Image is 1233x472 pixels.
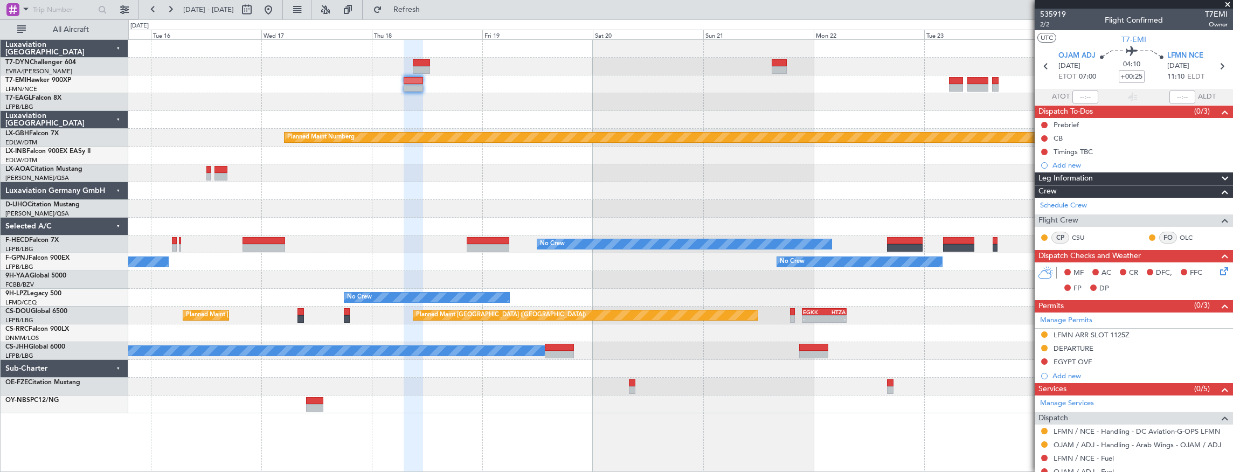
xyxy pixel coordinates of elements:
[1054,344,1093,353] div: DEPARTURE
[5,148,26,155] span: LX-INB
[703,30,814,39] div: Sun 21
[1040,315,1092,326] a: Manage Permits
[5,326,69,332] a: CS-RRCFalcon 900LX
[5,255,70,261] a: F-GPNJFalcon 900EX
[5,130,29,137] span: LX-GBH
[186,307,356,323] div: Planned Maint [GEOGRAPHIC_DATA] ([GEOGRAPHIC_DATA])
[1121,34,1146,45] span: T7-EMI
[5,344,65,350] a: CS-JHHGlobal 6000
[5,237,29,244] span: F-HECD
[1194,300,1210,311] span: (0/3)
[5,77,71,84] a: T7-EMIHawker 900XP
[1105,15,1163,26] div: Flight Confirmed
[5,299,37,307] a: LFMD/CEQ
[1205,9,1228,20] span: T7EMI
[1054,427,1220,436] a: LFMN / NCE - Handling - DC Aviation-G-OPS LFMN
[803,316,825,322] div: -
[5,352,33,360] a: LFPB/LBG
[1198,92,1216,102] span: ALDT
[1073,283,1082,294] span: FP
[5,326,29,332] span: CS-RRC
[5,245,33,253] a: LFPB/LBG
[1037,33,1056,43] button: UTC
[1190,268,1202,279] span: FFC
[1159,232,1177,244] div: FO
[1054,120,1079,129] div: Prebrief
[5,379,28,386] span: OE-FZE
[151,30,261,39] div: Tue 16
[5,174,69,182] a: [PERSON_NAME]/QSA
[5,334,39,342] a: DNMM/LOS
[5,156,37,164] a: EDLW/DTM
[1040,20,1066,29] span: 2/2
[1102,268,1111,279] span: AC
[5,344,29,350] span: CS-JHH
[824,309,846,315] div: HTZA
[5,308,31,315] span: CS-DOU
[482,30,593,39] div: Fri 19
[5,138,37,147] a: EDLW/DTM
[5,379,80,386] a: OE-FZECitation Mustang
[5,130,59,137] a: LX-GBHFalcon 7X
[5,202,27,208] span: D-IJHO
[1058,51,1096,61] span: OJAM ADJ
[1167,61,1189,72] span: [DATE]
[5,67,72,75] a: EVRA/[PERSON_NAME]
[1038,214,1078,227] span: Flight Crew
[1052,161,1228,170] div: Add new
[5,255,29,261] span: F-GPNJ
[5,166,30,172] span: LX-AOA
[5,148,91,155] a: LX-INBFalcon 900EX EASy II
[5,85,37,93] a: LFMN/NCE
[1054,134,1063,143] div: CB
[1156,268,1172,279] span: DFC,
[5,103,33,111] a: LFPB/LBG
[540,236,565,252] div: No Crew
[5,290,61,297] a: 9H-LPZLegacy 500
[130,22,149,31] div: [DATE]
[5,59,30,66] span: T7-DYN
[5,210,69,218] a: [PERSON_NAME]/QSA
[5,308,67,315] a: CS-DOUGlobal 6500
[384,6,430,13] span: Refresh
[5,77,26,84] span: T7-EMI
[416,307,586,323] div: Planned Maint [GEOGRAPHIC_DATA] ([GEOGRAPHIC_DATA])
[824,316,846,322] div: -
[5,273,66,279] a: 9H-YAAGlobal 5000
[1194,383,1210,394] span: (0/5)
[33,2,95,18] input: Trip Number
[1073,268,1084,279] span: MF
[1079,72,1096,82] span: 07:00
[1123,59,1140,70] span: 04:10
[5,397,59,404] a: OY-NBSPC12/NG
[1038,412,1068,425] span: Dispatch
[1058,72,1076,82] span: ETOT
[287,129,355,145] div: Planned Maint Nurnberg
[5,263,33,271] a: LFPB/LBG
[183,5,234,15] span: [DATE] - [DATE]
[5,316,33,324] a: LFPB/LBG
[780,254,805,270] div: No Crew
[1040,398,1094,409] a: Manage Services
[1205,20,1228,29] span: Owner
[1038,383,1066,395] span: Services
[5,95,61,101] a: T7-EAGLFalcon 8X
[1180,233,1204,242] a: OLC
[1129,268,1138,279] span: CR
[1194,106,1210,117] span: (0/3)
[1054,440,1221,449] a: OJAM / ADJ - Handling - Arab Wings - OJAM / ADJ
[5,281,34,289] a: FCBB/BZV
[1167,72,1184,82] span: 11:10
[1038,172,1093,185] span: Leg Information
[28,26,114,33] span: All Aircraft
[1052,371,1228,380] div: Add new
[5,290,27,297] span: 9H-LPZ
[803,309,825,315] div: EGKK
[1058,61,1080,72] span: [DATE]
[1052,92,1070,102] span: ATOT
[5,273,30,279] span: 9H-YAA
[5,95,32,101] span: T7-EAGL
[1040,9,1066,20] span: 535919
[12,21,117,38] button: All Aircraft
[1054,454,1114,463] a: LFMN / NCE - Fuel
